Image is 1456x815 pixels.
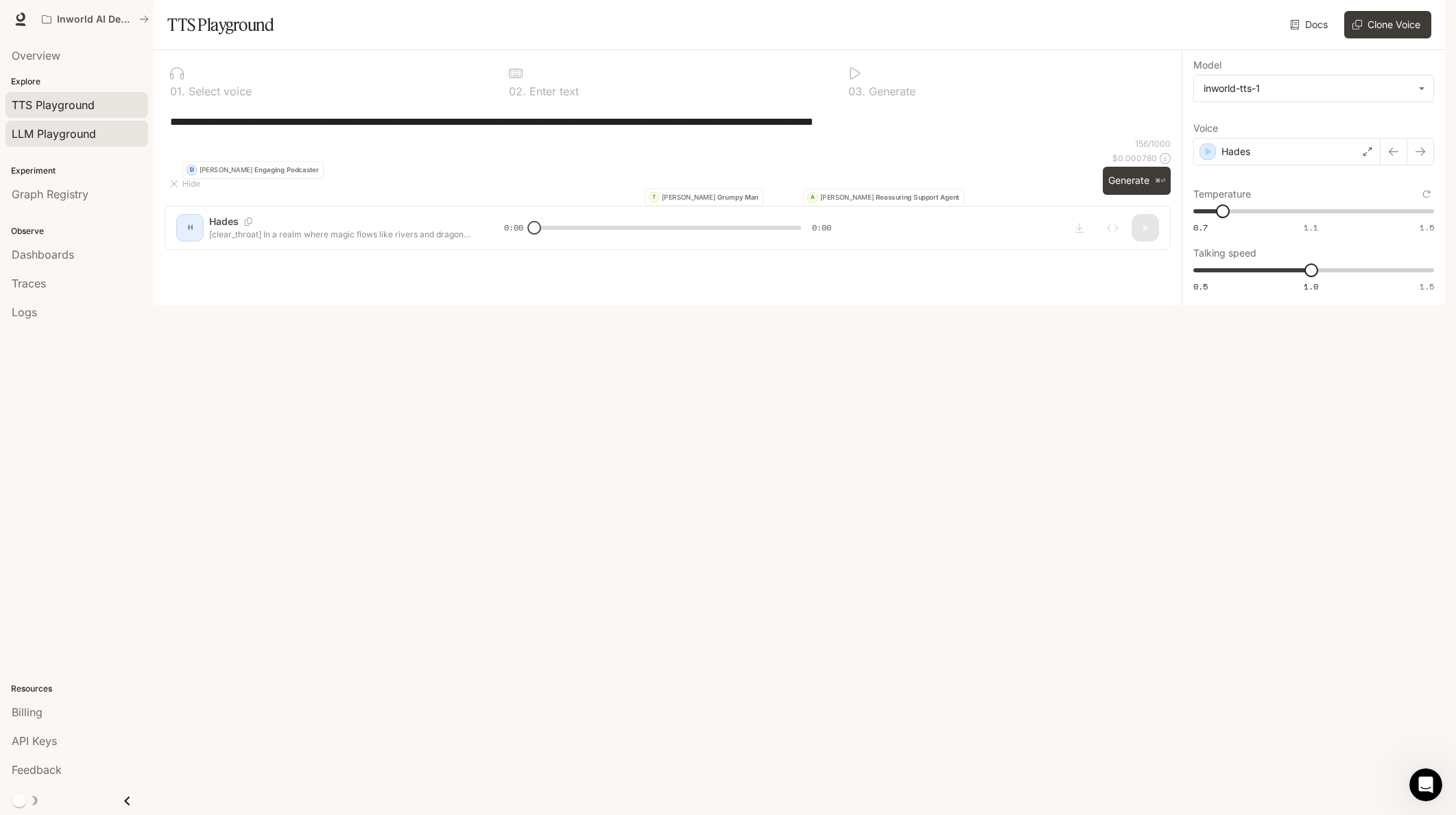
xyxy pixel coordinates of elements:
[254,167,319,174] p: Engaging Podcaster
[820,194,874,201] p: [PERSON_NAME]
[165,173,208,195] button: Hide
[649,188,658,206] div: T
[1419,187,1434,202] button: Reset to default
[526,86,579,97] p: Enter text
[1112,152,1157,164] p: $ 0.000780
[876,194,959,201] p: Reassuring Support Agent
[1193,189,1251,199] p: Temperature
[1287,11,1333,38] a: Docs
[1409,768,1442,801] iframe: Intercom live chat
[187,161,196,179] div: D
[717,193,759,200] p: Grumpy Man
[808,189,817,206] div: A
[185,86,252,97] p: Select voice
[1155,177,1165,185] p: ⌘⏎
[1193,248,1256,258] p: Talking speed
[1103,167,1171,195] button: Generate⌘⏎
[1304,222,1318,233] span: 1.1
[1193,222,1208,233] span: 0.7
[509,86,526,97] p: 0 2 .
[803,189,964,206] button: A[PERSON_NAME]Reassuring Support Agent
[1193,60,1221,70] p: Model
[170,86,185,97] p: 0 1 .
[36,5,155,33] button: All workspaces
[1194,75,1433,102] div: inworld-tts-1
[1304,281,1318,292] span: 1.0
[182,161,324,179] button: D[PERSON_NAME]Engaging Podcaster
[645,188,763,206] button: T[PERSON_NAME]Grumpy Man
[662,193,715,200] p: [PERSON_NAME]
[1204,82,1411,95] div: inworld-tts-1
[57,14,134,25] p: Inworld AI Demos
[866,86,916,97] p: Generate
[167,11,274,38] h1: TTS Playground
[1420,281,1434,292] span: 1.5
[848,86,866,97] p: 0 3 .
[1221,145,1250,158] p: Hades
[1420,222,1434,233] span: 1.5
[1193,281,1208,292] span: 0.5
[1344,11,1431,38] button: Clone Voice
[1135,138,1171,150] p: 156 / 1000
[200,167,253,174] p: [PERSON_NAME]
[1193,123,1218,133] p: Voice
